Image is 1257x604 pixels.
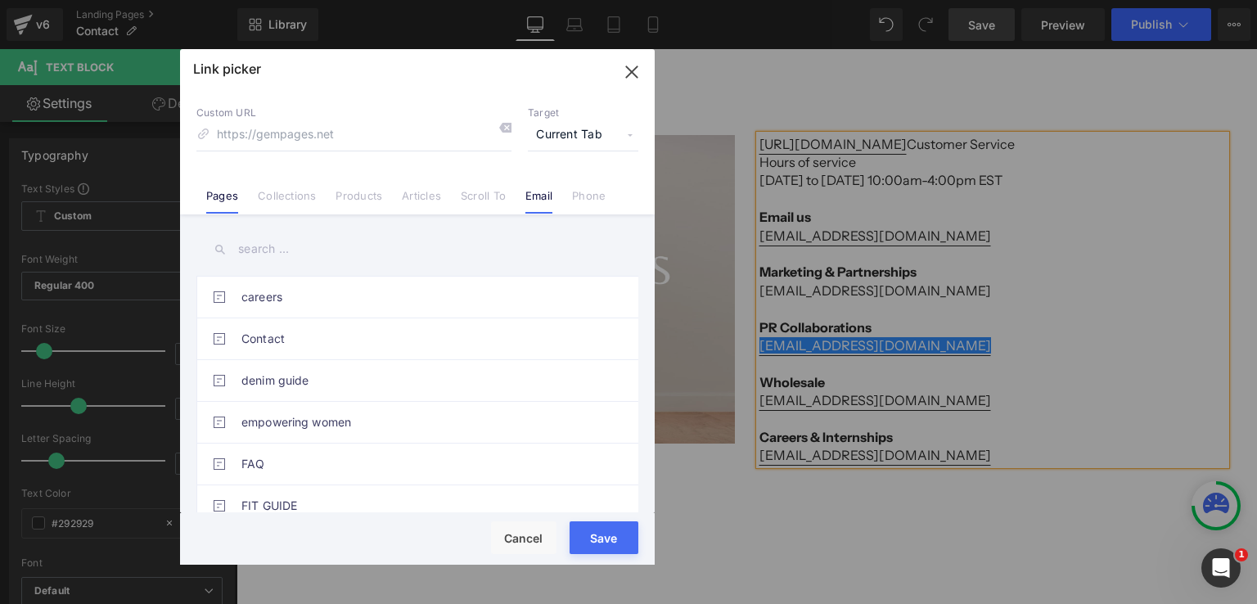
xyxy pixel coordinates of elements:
a: Contact [241,318,601,359]
strong: Careers & Internships [523,380,656,396]
strong: Wholesale [523,325,588,341]
p: Customer Service [523,86,989,104]
p: [DATE] to [DATE] 10:00am-4:00pm EST [523,122,989,140]
span: 1 [1235,548,1248,561]
p: [EMAIL_ADDRESS][DOMAIN_NAME] [523,232,989,250]
strong: Marketing & Partnerships [523,214,680,231]
a: Pages [206,189,238,214]
a: Email [525,189,552,214]
iframe: Intercom live chat [1201,548,1241,588]
strong: Email us [523,160,574,176]
a: Phone [572,189,606,214]
button: Save [570,521,638,554]
a: Products [336,189,382,214]
a: empowering women [241,402,601,443]
a: [EMAIL_ADDRESS][DOMAIN_NAME] [523,398,755,414]
a: Articles [402,189,441,214]
input: https://gempages.net [196,119,511,151]
p: Target [528,106,638,119]
input: search ... [196,231,638,268]
span: Current Tab [528,119,638,151]
a: denim guide [241,360,601,401]
a: [EMAIL_ADDRESS][DOMAIN_NAME] [523,178,755,195]
a: [URL][DOMAIN_NAME] [523,87,670,103]
p: Custom URL [196,106,511,119]
a: careers [241,277,601,318]
a: FIT GUIDE [241,485,601,526]
a: Collections [258,189,316,214]
strong: PR Collaborations [523,270,635,286]
a: FAQ [241,444,601,485]
button: Cancel [491,521,556,554]
a: [EMAIL_ADDRESS][DOMAIN_NAME] [523,343,755,359]
a: [EMAIL_ADDRESS][DOMAIN_NAME] [523,288,755,304]
a: Scroll To [461,189,506,214]
p: Hours of service [523,104,989,122]
p: Link picker [193,61,261,77]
